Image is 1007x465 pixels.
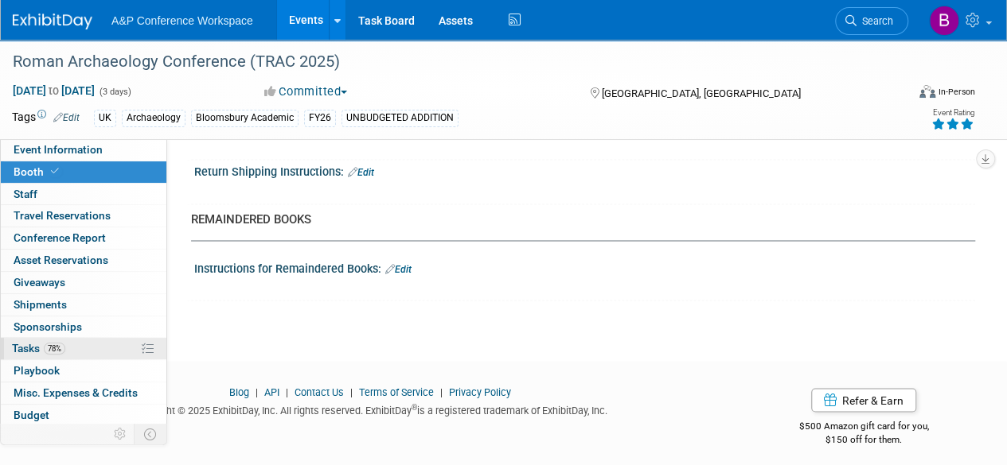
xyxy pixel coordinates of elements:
[346,386,357,397] span: |
[14,188,37,200] span: Staff
[12,342,65,355] span: Tasks
[1,294,166,316] a: Shipments
[264,386,279,397] a: API
[304,110,336,126] div: FY26
[14,165,62,178] span: Booth
[412,402,417,411] sup: ®
[12,83,96,98] span: [DATE] [DATE]
[12,109,80,127] td: Tags
[449,386,511,397] a: Privacy Policy
[282,386,292,397] span: |
[14,209,111,222] span: Travel Reservations
[1,360,166,382] a: Playbook
[919,85,935,98] img: Format-Inperson.png
[13,14,92,29] img: ExhibitDay
[1,205,166,227] a: Travel Reservations
[14,386,138,399] span: Misc. Expenses & Credits
[14,298,67,311] span: Shipments
[194,160,975,180] div: Return Shipping Instructions:
[191,211,963,228] div: REMAINDERED BOOKS
[14,231,106,244] span: Conference Report
[601,87,800,99] span: [GEOGRAPHIC_DATA], [GEOGRAPHIC_DATA]
[94,110,116,126] div: UK
[7,48,893,76] div: Roman Archaeology Conference (TRAC 2025)
[1,316,166,338] a: Sponsorships
[14,143,103,156] span: Event Information
[98,87,131,97] span: (3 days)
[1,139,166,161] a: Event Information
[46,84,61,97] span: to
[929,6,959,36] img: Brenna Akerman
[252,386,262,397] span: |
[348,167,374,178] a: Edit
[135,424,167,444] td: Toggle Event Tabs
[359,386,434,397] a: Terms of Service
[1,227,166,249] a: Conference Report
[857,15,893,27] span: Search
[14,364,60,377] span: Playbook
[111,14,253,27] span: A&P Conference Workspace
[342,110,459,126] div: UNBUDGETED ADDITION
[122,110,185,126] div: Archaeology
[194,256,975,277] div: Instructions for Remaindered Books:
[1,250,166,271] a: Asset Reservations
[44,343,65,355] span: 78%
[385,263,412,274] a: Edit
[14,254,108,266] span: Asset Reservations
[835,7,908,35] a: Search
[14,276,65,289] span: Giveaways
[51,167,59,176] i: Booth reservation complete
[1,184,166,205] a: Staff
[295,386,344,397] a: Contact Us
[12,399,728,417] div: Copyright © 2025 ExhibitDay, Inc. All rights reserved. ExhibitDay is a registered trademark of Ex...
[1,161,166,183] a: Booth
[14,409,49,421] span: Budget
[938,86,975,98] div: In-Person
[229,386,249,397] a: Blog
[53,112,80,123] a: Edit
[191,110,299,126] div: Bloomsbury Academic
[14,320,82,333] span: Sponsorships
[259,83,353,100] button: Committed
[107,424,135,444] td: Personalize Event Tab Strip
[1,338,166,359] a: Tasks78%
[931,109,974,117] div: Event Rating
[1,382,166,404] a: Misc. Expenses & Credits
[752,409,975,445] div: $500 Amazon gift card for you,
[1,272,166,293] a: Giveaways
[834,83,975,107] div: Event Format
[1,405,166,426] a: Budget
[811,388,916,412] a: Refer & Earn
[436,386,447,397] span: |
[752,432,975,446] div: $150 off for them.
